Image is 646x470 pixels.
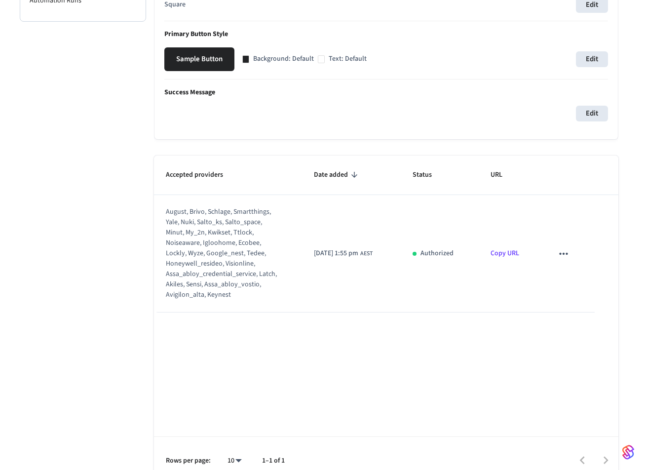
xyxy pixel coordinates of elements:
button: Edit [576,51,608,67]
span: Date added [314,167,361,183]
button: Sample Button [164,47,234,71]
p: Text: Default [329,54,367,64]
a: Copy URL [491,248,519,258]
img: SeamLogoGradient.69752ec5.svg [622,444,634,460]
p: Authorized [420,248,454,259]
p: Primary Button Style [164,29,608,39]
div: Australia/Brisbane [314,248,373,259]
p: Rows per page: [166,456,211,466]
span: AEST [360,249,373,258]
span: URL [491,167,515,183]
p: Background: Default [253,54,314,64]
button: Edit [576,106,608,121]
div: 10 [223,454,246,468]
p: 1–1 of 1 [262,456,285,466]
div: august, brivo, schlage, smartthings, yale, nuki, salto_ks, salto_space, minut, my_2n, kwikset, tt... [166,207,278,300]
span: Accepted providers [166,167,236,183]
span: Status [413,167,445,183]
table: sticky table [154,156,618,313]
span: [DATE] 1:55 pm [314,248,358,259]
p: Success Message [164,87,608,98]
